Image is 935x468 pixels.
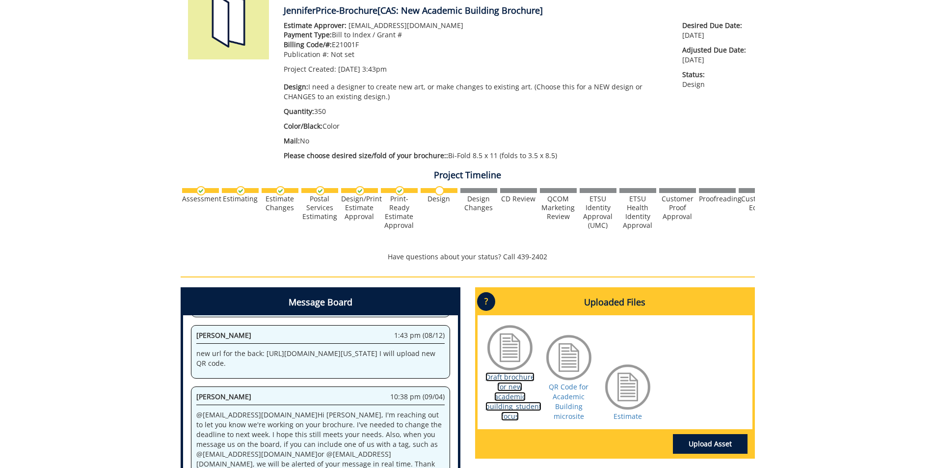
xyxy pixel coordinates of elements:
span: Color/Black: [284,121,322,131]
div: QCOM Marketing Review [540,194,577,221]
p: [DATE] [682,45,747,65]
img: checkmark [395,186,404,195]
p: Bill to Index / Grant # [284,30,668,40]
div: ETSU Identity Approval (UMC) [580,194,616,230]
p: [EMAIL_ADDRESS][DOMAIN_NAME] [284,21,668,30]
img: checkmark [276,186,285,195]
div: Design [421,194,457,203]
span: Not set [331,50,354,59]
span: [CAS: New Academic Building Brochure] [377,4,543,16]
p: Design [682,70,747,89]
p: 350 [284,107,668,116]
p: Bi-Fold 8.5 x 11 (folds to 3.5 x 8.5) [284,151,668,161]
span: [PERSON_NAME] [196,392,251,401]
img: no [435,186,444,195]
div: Estimate Changes [262,194,298,212]
div: Proofreading [699,194,736,203]
span: Publication #: [284,50,329,59]
p: Color [284,121,668,131]
a: Draft brochure for new academic building_student focus [485,372,541,421]
span: Desired Due Date: [682,21,747,30]
img: checkmark [355,186,365,195]
span: Estimate Approver: [284,21,347,30]
div: CD Review [500,194,537,203]
span: Adjusted Due Date: [682,45,747,55]
div: Assessment [182,194,219,203]
p: I need a designer to create new art, or make changes to existing art. (Choose this for a NEW desi... [284,82,668,102]
p: Have questions about your status? Call 439-2402 [181,252,755,262]
span: Payment Type: [284,30,332,39]
span: [DATE] 3:43pm [338,64,387,74]
span: [PERSON_NAME] [196,330,251,340]
div: Postal Services Estimating [301,194,338,221]
a: QR Code for Academic Building microsite [549,382,588,421]
span: 10:38 pm (09/04) [390,392,445,402]
h4: Project Timeline [181,170,755,180]
h4: Message Board [183,290,458,315]
h4: Uploaded Files [478,290,752,315]
div: Design Changes [460,194,497,212]
div: Estimating [222,194,259,203]
span: Project Created: [284,64,336,74]
img: checkmark [236,186,245,195]
img: checkmark [316,186,325,195]
span: 1:43 pm (08/12) [394,330,445,340]
img: checkmark [196,186,206,195]
p: E21001F [284,40,668,50]
div: Design/Print Estimate Approval [341,194,378,221]
span: Billing Code/#: [284,40,332,49]
span: Status: [682,70,747,80]
span: Please choose desired size/fold of your brochure:: [284,151,448,160]
span: Mail: [284,136,300,145]
div: Customer Edits [739,194,775,212]
p: No [284,136,668,146]
p: [DATE] [682,21,747,40]
span: Design: [284,82,308,91]
span: Quantity: [284,107,314,116]
a: Upload Asset [673,434,748,454]
div: Customer Proof Approval [659,194,696,221]
a: Estimate [614,412,642,421]
p: ? [477,292,495,311]
div: ETSU Health Identity Approval [619,194,656,230]
div: Print-Ready Estimate Approval [381,194,418,230]
h4: JenniferPrice-Brochure [284,6,748,16]
p: new url for the back: [URL][DOMAIN_NAME][US_STATE] I will upload new QR code. [196,349,445,368]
